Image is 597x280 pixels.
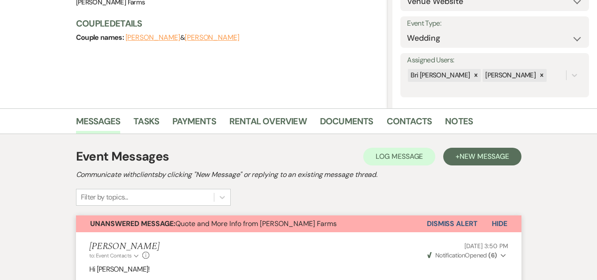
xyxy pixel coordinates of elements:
[89,252,132,259] span: to: Event Contacts
[90,219,175,228] strong: Unanswered Message:
[427,215,478,232] button: Dismiss Alert
[81,192,128,203] div: Filter by topics...
[125,33,240,42] span: &
[478,215,521,232] button: Hide
[363,148,435,165] button: Log Message
[407,54,582,67] label: Assigned Users:
[488,251,497,259] strong: ( 6 )
[89,252,140,260] button: to: Event Contacts
[76,17,380,30] h3: Couple Details
[445,114,473,134] a: Notes
[492,219,507,228] span: Hide
[76,33,125,42] span: Couple names:
[435,251,465,259] span: Notification
[172,114,216,134] a: Payments
[426,251,508,260] button: NotificationOpened (6)
[427,251,497,259] span: Opened
[89,264,508,275] p: Hi [PERSON_NAME]!
[443,148,521,165] button: +New Message
[125,34,180,41] button: [PERSON_NAME]
[89,241,160,252] h5: [PERSON_NAME]
[460,152,509,161] span: New Message
[229,114,307,134] a: Rental Overview
[320,114,373,134] a: Documents
[483,69,537,82] div: [PERSON_NAME]
[133,114,159,134] a: Tasks
[185,34,240,41] button: [PERSON_NAME]
[407,17,582,30] label: Event Type:
[90,219,337,228] span: Quote and More Info from [PERSON_NAME] Farms
[76,169,521,180] h2: Communicate with clients by clicking "New Message" or replying to an existing message thread.
[408,69,471,82] div: Bri [PERSON_NAME]
[76,114,121,134] a: Messages
[464,242,508,250] span: [DATE] 3:50 PM
[76,147,169,166] h1: Event Messages
[376,152,423,161] span: Log Message
[387,114,432,134] a: Contacts
[76,215,427,232] button: Unanswered Message:Quote and More Info from [PERSON_NAME] Farms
